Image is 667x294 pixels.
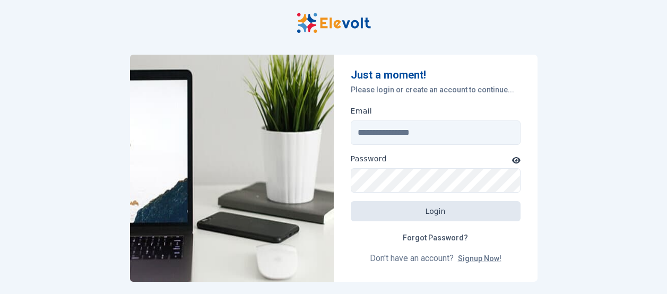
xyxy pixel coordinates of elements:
button: Login [351,201,521,221]
label: Email [351,106,373,116]
p: Don't have an account? [351,252,521,265]
p: Just a moment! [351,67,521,82]
p: Please login or create an account to continue... [351,84,521,95]
img: Elevolt [297,13,371,33]
a: Forgot Password? [394,228,477,248]
a: Signup Now! [458,254,501,263]
img: Elevolt [130,55,334,282]
label: Password [351,153,387,164]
